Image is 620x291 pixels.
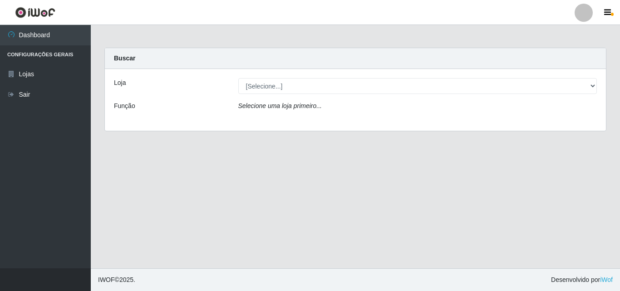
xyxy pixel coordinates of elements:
[114,78,126,88] label: Loja
[600,276,613,283] a: iWof
[98,276,115,283] span: IWOF
[238,102,322,109] i: Selecione uma loja primeiro...
[15,7,55,18] img: CoreUI Logo
[551,275,613,285] span: Desenvolvido por
[114,54,135,62] strong: Buscar
[98,275,135,285] span: © 2025 .
[114,101,135,111] label: Função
